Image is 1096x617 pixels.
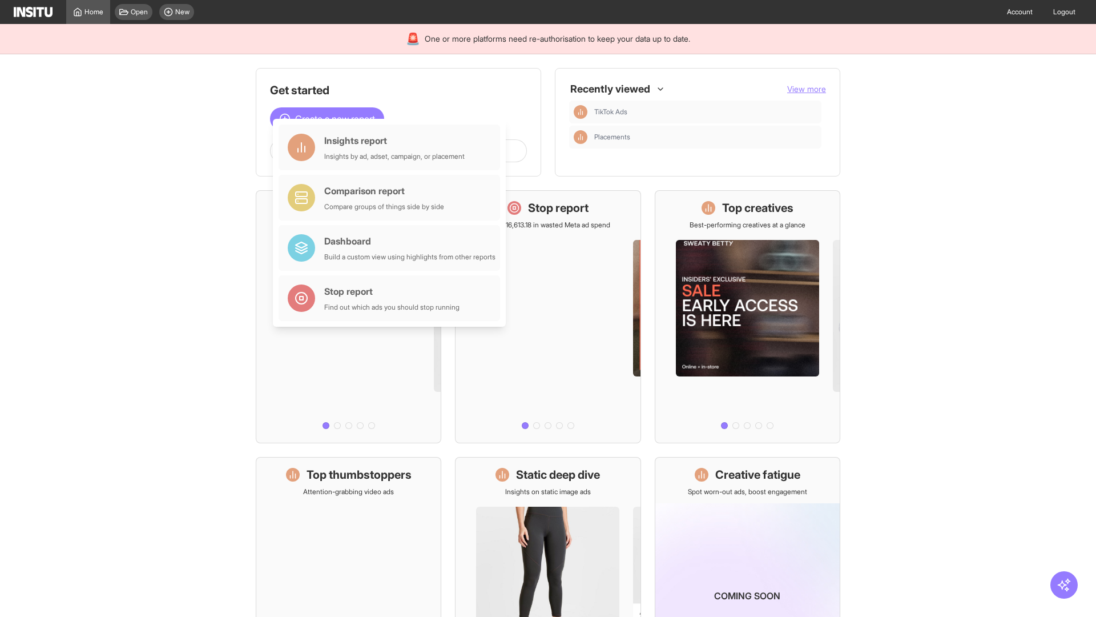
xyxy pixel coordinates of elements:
[655,190,840,443] a: Top creativesBest-performing creatives at a glance
[270,82,527,98] h1: Get started
[594,133,817,142] span: Placements
[324,285,460,298] div: Stop report
[594,107,627,117] span: TikTok Ads
[175,7,190,17] span: New
[485,221,610,230] p: Save £16,613.18 in wasted Meta ad spend
[574,130,587,144] div: Insights
[722,200,793,216] h1: Top creatives
[84,7,103,17] span: Home
[14,7,53,17] img: Logo
[528,200,589,216] h1: Stop report
[324,234,495,248] div: Dashboard
[295,112,375,126] span: Create a new report
[690,221,805,230] p: Best-performing creatives at a glance
[594,133,630,142] span: Placements
[594,107,817,117] span: TikTok Ads
[505,487,591,496] p: Insights on static image ads
[324,253,495,262] div: Build a custom view using highlights from other reports
[324,184,444,198] div: Comparison report
[324,303,460,312] div: Find out which ads you should stop running
[324,202,444,211] div: Compare groups of things side by side
[574,105,587,119] div: Insights
[324,152,465,161] div: Insights by ad, adset, campaign, or placement
[270,107,384,130] button: Create a new report
[425,33,690,45] span: One or more platforms need re-authorisation to keep your data up to date.
[131,7,148,17] span: Open
[324,134,465,147] div: Insights report
[787,83,826,95] button: View more
[787,84,826,94] span: View more
[307,467,412,483] h1: Top thumbstoppers
[516,467,600,483] h1: Static deep dive
[406,31,420,47] div: 🚨
[256,190,441,443] a: What's live nowSee all active ads instantly
[303,487,394,496] p: Attention-grabbing video ads
[455,190,640,443] a: Stop reportSave £16,613.18 in wasted Meta ad spend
